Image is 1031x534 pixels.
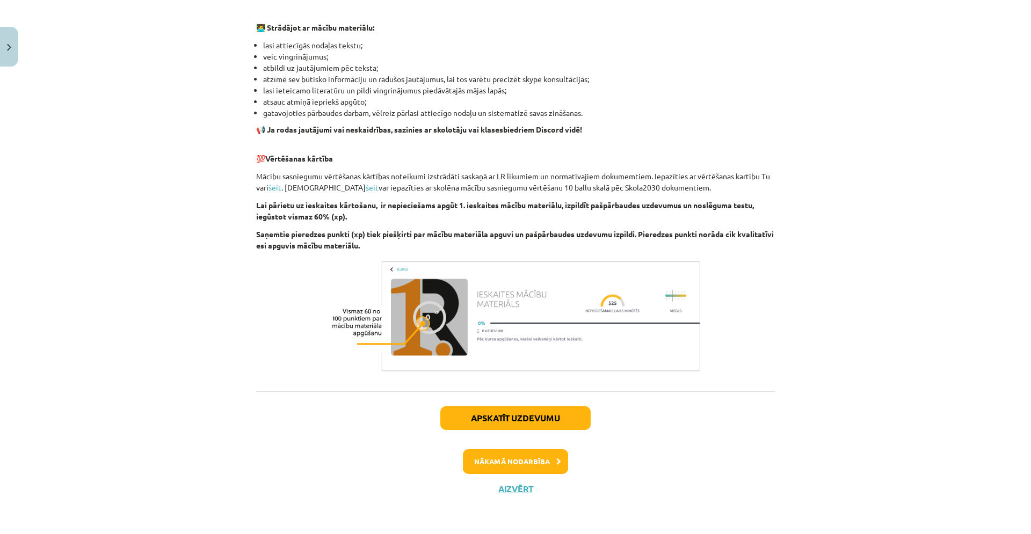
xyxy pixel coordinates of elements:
li: atsauc atmiņā iepriekš apgūto; [263,96,775,107]
img: icon-close-lesson-0947bae3869378f0d4975bcd49f059093ad1ed9edebbc8119c70593378902aed.svg [7,44,11,51]
li: atzīmē sev būtisko informāciju un radušos jautājumus, lai tos varētu precizēt skype konsultācijās; [263,74,775,85]
b: Vērtēšanas kārtība [265,153,333,163]
li: lasi ieteicamo literatūru un pildi vingrinājumus piedāvātajās mājas lapās; [263,85,775,96]
button: Nākamā nodarbība [463,449,568,474]
p: 💯 [256,142,775,164]
b: Saņemtie pieredzes punkti (xp) tiek piešķirti par mācību materiāla apguvi un pašpārbaudes uzdevum... [256,229,774,250]
a: šeit [268,182,281,192]
strong: 🧑‍💻 Strādājot ar mācību materiālu: [256,23,374,32]
button: Aizvērt [495,484,536,494]
button: Apskatīt uzdevumu [440,406,591,430]
b: Lai pārietu uz ieskaites kārtošanu, ir nepieciešams apgūt 1. ieskaites mācību materiālu, izpildīt... [256,200,754,221]
li: atbildi uz jautājumiem pēc teksta; [263,62,775,74]
a: šeit [366,182,379,192]
strong: 📢 Ja rodas jautājumi vai neskaidrības, sazinies ar skolotāju vai klasesbiedriem Discord vidē! [256,125,582,134]
li: lasi attiecīgās nodaļas tekstu; [263,40,775,51]
p: Mācību sasniegumu vērtēšanas kārtības noteikumi izstrādāti saskaņā ar LR likumiem un normatīvajie... [256,171,775,193]
li: veic vingrinājumus; [263,51,775,62]
li: gatavojoties pārbaudes darbam, vēlreiz pārlasi attiecīgo nodaļu un sistematizē savas zināšanas. [263,107,775,119]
